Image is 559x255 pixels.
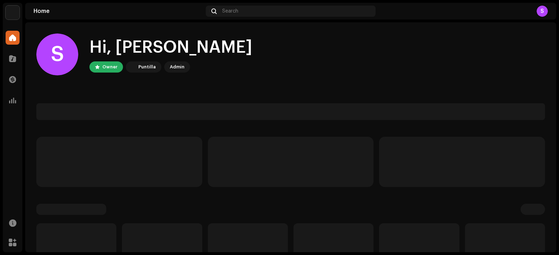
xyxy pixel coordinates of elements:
[170,63,184,71] div: Admin
[138,63,156,71] div: Puntilla
[6,6,20,20] img: a6437e74-8c8e-4f74-a1ce-131745af0155
[36,33,78,75] div: S
[102,63,117,71] div: Owner
[537,6,548,17] div: S
[34,8,203,14] div: Home
[222,8,238,14] span: Search
[89,36,252,59] div: Hi, [PERSON_NAME]
[127,63,136,71] img: a6437e74-8c8e-4f74-a1ce-131745af0155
